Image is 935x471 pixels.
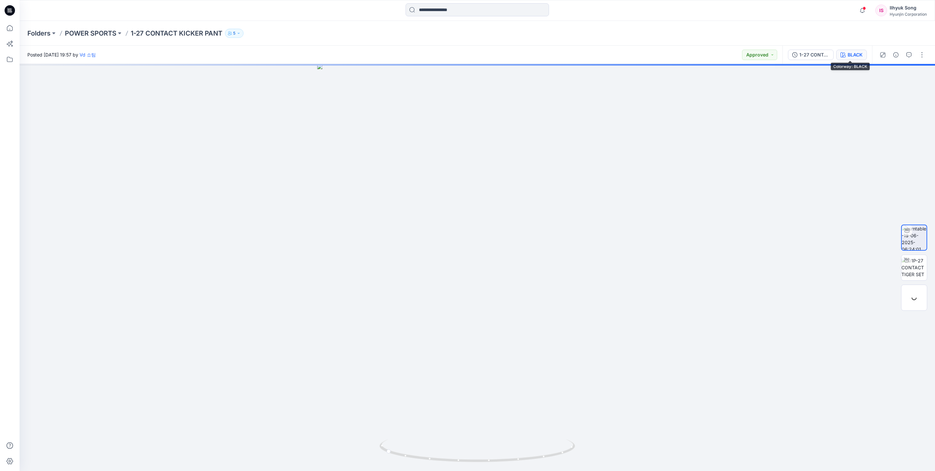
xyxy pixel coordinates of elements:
p: 5 [233,30,235,37]
span: Posted [DATE] 19:57 by [27,51,96,58]
button: Details [891,50,901,60]
button: BLACK [836,50,867,60]
img: 1J1P-27 CONTACT TIGER SET [901,257,927,278]
div: Hyunjin Corporation [890,12,927,17]
div: Ilhyuk Song [890,4,927,12]
img: turntable-19-06-2025-06:24:01 [902,225,927,250]
a: Vd 소팀 [80,52,96,57]
button: 5 [225,29,244,38]
div: BLACK [848,51,863,58]
div: 1-27 CONTACT TIGER JERSEY [799,51,829,58]
a: POWER SPORTS [65,29,116,38]
a: Folders [27,29,51,38]
button: 1-27 CONTACT TIGER JERSEY [788,50,834,60]
p: 1-27 CONTACT KICKER PANT [131,29,222,38]
div: IS [875,5,887,16]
